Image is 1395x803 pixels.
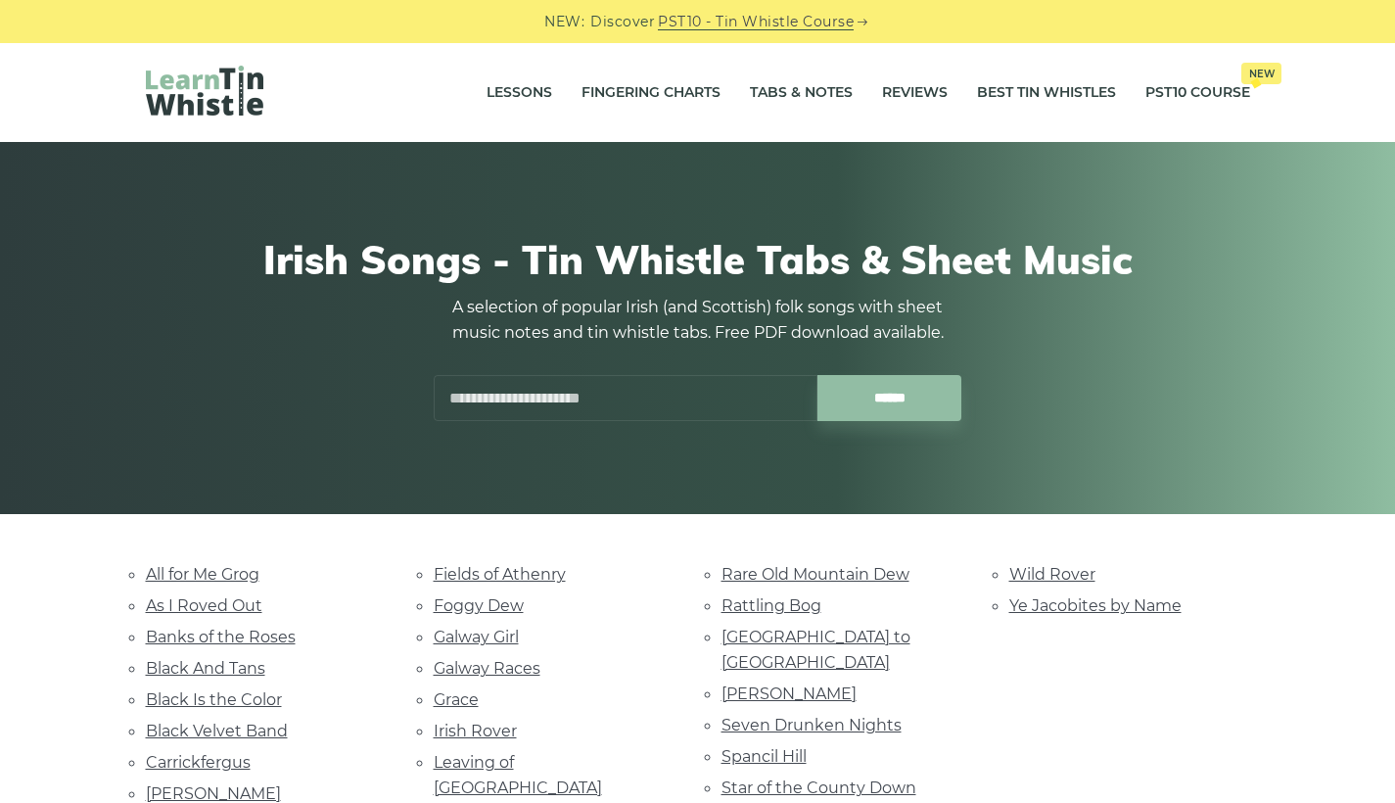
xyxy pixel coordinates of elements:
a: [PERSON_NAME] [146,784,281,803]
a: Irish Rover [434,722,517,740]
h1: Irish Songs - Tin Whistle Tabs & Sheet Music [146,236,1250,283]
a: As I Roved Out [146,596,262,615]
a: Star of the County Down [721,779,916,797]
a: Reviews [882,69,948,118]
a: Foggy Dew [434,596,524,615]
a: Fingering Charts [581,69,721,118]
a: Leaving of [GEOGRAPHIC_DATA] [434,753,602,797]
a: Best Tin Whistles [977,69,1116,118]
a: Black Velvet Band [146,722,288,740]
img: LearnTinWhistle.com [146,66,263,116]
a: Wild Rover [1009,565,1095,584]
p: A selection of popular Irish (and Scottish) folk songs with sheet music notes and tin whistle tab... [434,295,962,346]
a: Banks of the Roses [146,628,296,646]
a: Carrickfergus [146,753,251,772]
a: Galway Girl [434,628,519,646]
a: Lessons [487,69,552,118]
a: Rattling Bog [721,596,821,615]
a: All for Me Grog [146,565,259,584]
span: New [1241,63,1281,84]
a: Ye Jacobites by Name [1009,596,1182,615]
a: Grace [434,690,479,709]
a: Black And Tans [146,659,265,678]
a: [GEOGRAPHIC_DATA] to [GEOGRAPHIC_DATA] [721,628,910,672]
a: Galway Races [434,659,540,678]
a: PST10 CourseNew [1145,69,1250,118]
a: Spancil Hill [721,747,807,766]
a: Rare Old Mountain Dew [721,565,909,584]
a: Black Is the Color [146,690,282,709]
a: Tabs & Notes [750,69,853,118]
a: [PERSON_NAME] [721,685,857,703]
a: Seven Drunken Nights [721,716,902,734]
a: Fields of Athenry [434,565,566,584]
